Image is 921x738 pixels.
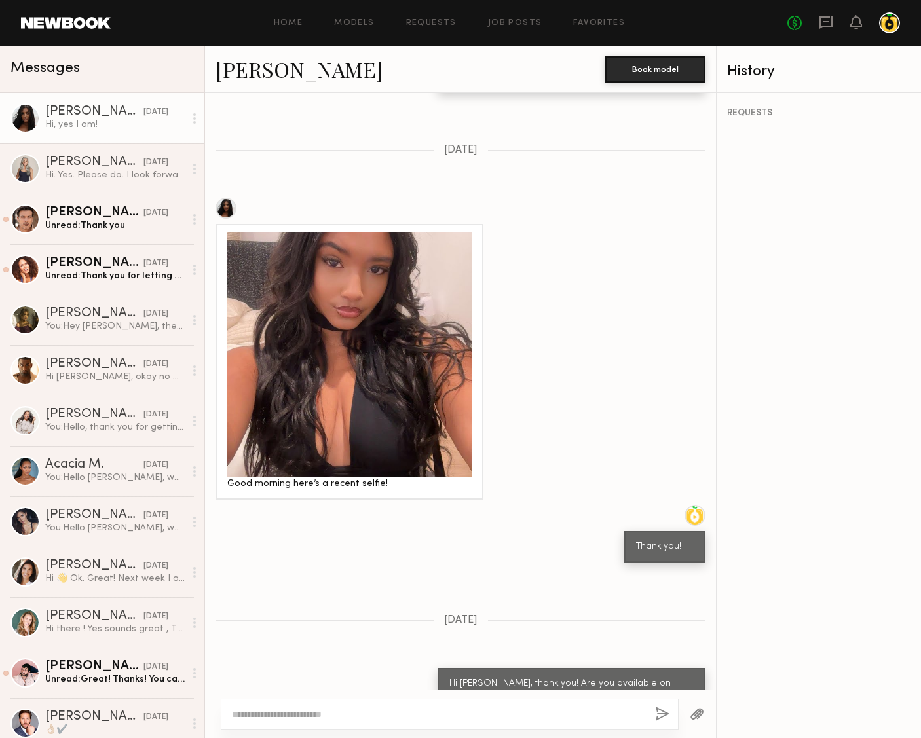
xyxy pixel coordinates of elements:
div: You: Hello [PERSON_NAME], we have a project coming up that we think you would be great for. We’ll... [45,471,185,484]
div: Unread: Thank you for letting me know! [45,270,185,282]
a: Favorites [573,19,625,28]
a: Job Posts [488,19,542,28]
div: [DATE] [143,106,168,119]
span: [DATE] [444,145,478,156]
div: Unread: Thank you [45,219,185,232]
div: Unread: Great! Thanks! You can also email me at [EMAIL_ADDRESS][DOMAIN_NAME] [45,673,185,686]
div: [PERSON_NAME] [45,660,143,673]
div: Good morning here’s a recent selfie! [227,477,472,492]
div: [PERSON_NAME] [45,105,143,119]
div: [DATE] [143,409,168,421]
div: 👌🏼✔️ [45,724,185,736]
div: [DATE] [143,459,168,471]
div: Hi, yes I am! [45,119,185,131]
div: [PERSON_NAME] [45,206,143,219]
div: [PERSON_NAME] [45,710,143,724]
div: Hi there ! Yes sounds great , This week I’m free weds and [DATE] And [DATE] or [DATE] . Thanks [P... [45,623,185,635]
a: [PERSON_NAME] [216,55,383,83]
div: [PERSON_NAME] [45,307,143,320]
div: History [727,64,911,79]
div: [PERSON_NAME] [45,257,143,270]
span: Messages [10,61,80,76]
div: [PERSON_NAME] [45,559,143,572]
a: Requests [406,19,457,28]
div: [DATE] [143,257,168,270]
div: [DATE] [143,661,168,673]
div: [DATE] [143,207,168,219]
div: [DATE] [143,711,168,724]
div: [PERSON_NAME] [45,610,143,623]
a: Book model [605,63,705,74]
button: Book model [605,56,705,83]
div: Hi [PERSON_NAME], okay no worries. Thank you for communicating. Looking forward to working with you. [45,371,185,383]
div: [DATE] [143,358,168,371]
div: Hi [PERSON_NAME], thank you! Are you available on [DATE]? [449,676,694,707]
div: [DATE] [143,308,168,320]
div: [PERSON_NAME] [45,408,143,421]
div: [DATE] [143,560,168,572]
div: [PERSON_NAME] [45,156,143,169]
a: Home [274,19,303,28]
div: You: Hello, thank you for getting back to [GEOGRAPHIC_DATA]. This specific client needs full usag... [45,421,185,434]
div: Thank you! [636,540,694,555]
div: [DATE] [143,157,168,169]
div: [DATE] [143,509,168,522]
div: You: Hello [PERSON_NAME], we have a project coming up that we think you would be great for. We’ll... [45,522,185,534]
div: REQUESTS [727,109,911,118]
span: [DATE] [444,615,478,626]
div: Acacia M. [45,458,143,471]
div: You: Hey [PERSON_NAME], the client ended up picking someone else but could we still keep you on o... [45,320,185,333]
div: [DATE] [143,610,168,623]
div: [PERSON_NAME] [45,358,143,371]
div: [PERSON_NAME] [45,509,143,522]
div: Hi. Yes. Please do. I look forward to working with you soon. Have a great shoot. [45,169,185,181]
a: Models [334,19,374,28]
div: Hi 👋 Ok. Great! Next week I am available on the 19th or the 21st. The following week I am fully a... [45,572,185,585]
